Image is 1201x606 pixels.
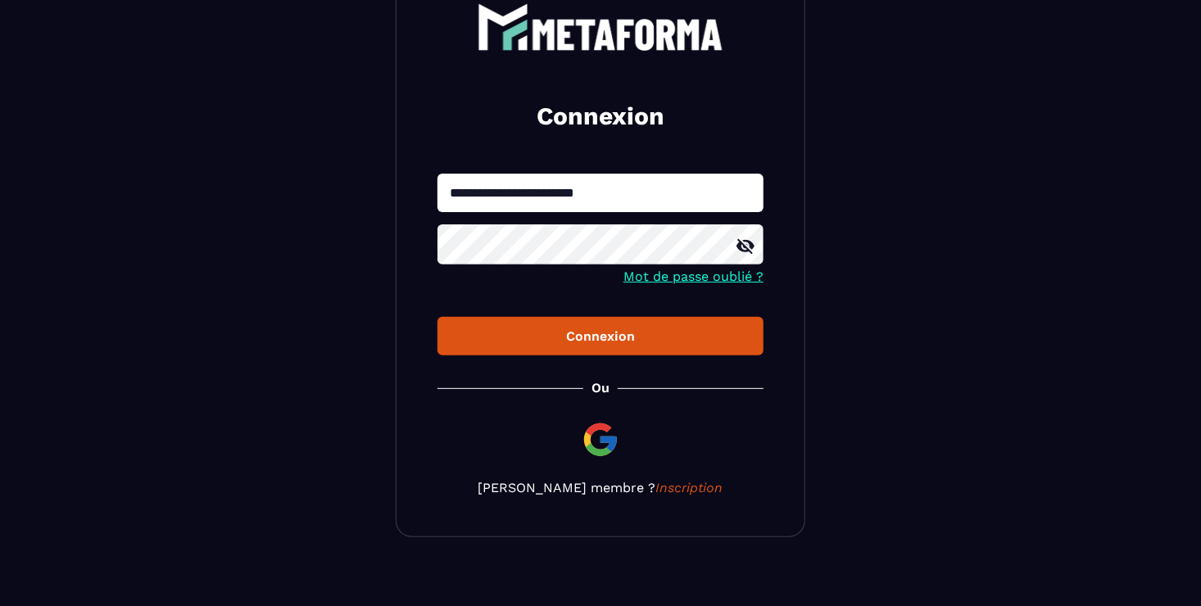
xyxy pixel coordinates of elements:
[623,269,764,284] a: Mot de passe oublié ?
[478,3,723,51] img: logo
[451,328,750,344] div: Connexion
[581,420,620,459] img: google
[457,100,744,133] h2: Connexion
[437,480,764,495] p: [PERSON_NAME] membre ?
[437,3,764,51] a: logo
[591,380,610,396] p: Ou
[437,317,764,355] button: Connexion
[656,480,723,495] a: Inscription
